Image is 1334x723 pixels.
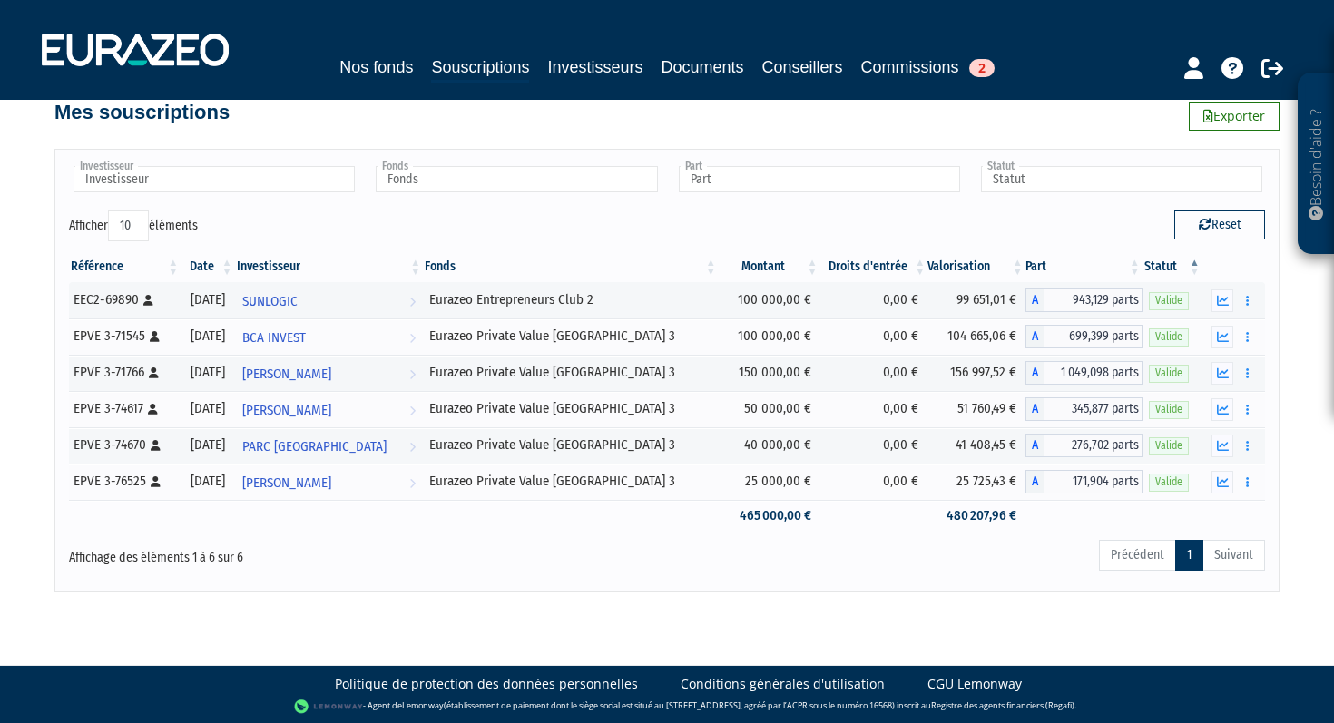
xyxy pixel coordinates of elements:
[429,435,711,454] div: Eurazeo Private Value [GEOGRAPHIC_DATA] 3
[339,54,413,80] a: Nos fonds
[927,500,1025,532] td: 480 207,96 €
[429,290,711,309] div: Eurazeo Entrepreneurs Club 2
[54,102,230,123] h4: Mes souscriptions
[927,355,1025,391] td: 156 997,52 €
[429,472,711,491] div: Eurazeo Private Value [GEOGRAPHIC_DATA] 3
[1149,401,1189,418] span: Valide
[148,404,158,415] i: [Français] Personne physique
[719,282,820,318] td: 100 000,00 €
[242,285,298,318] span: SUNLOGIC
[820,282,928,318] td: 0,00 €
[69,210,198,241] label: Afficher éléments
[429,363,711,382] div: Eurazeo Private Value [GEOGRAPHIC_DATA] 3
[150,331,160,342] i: [Français] Personne physique
[927,427,1025,464] td: 41 408,45 €
[235,391,424,427] a: [PERSON_NAME]
[1025,434,1044,457] span: A
[1044,434,1143,457] span: 276,702 parts
[181,251,234,282] th: Date: activer pour trier la colonne par ordre croissant
[927,282,1025,318] td: 99 651,01 €
[719,427,820,464] td: 40 000,00 €
[1044,288,1143,312] span: 943,129 parts
[187,472,228,491] div: [DATE]
[1174,210,1265,239] button: Reset
[187,435,228,454] div: [DATE]
[431,54,529,83] a: Souscriptions
[662,54,744,80] a: Documents
[1044,325,1143,348] span: 699,399 parts
[74,435,174,454] div: EPVE 3-74670
[409,394,416,427] i: Voir l'investisseur
[423,251,718,282] th: Fonds: activer pour trier la colonne par ordre croissant
[547,54,642,80] a: Investisseurs
[1143,251,1202,282] th: Statut : activer pour trier la colonne par ordre d&eacute;croissant
[1306,83,1327,246] p: Besoin d'aide ?
[242,321,306,355] span: BCA INVEST
[927,464,1025,500] td: 25 725,43 €
[108,210,149,241] select: Afficheréléments
[242,394,331,427] span: [PERSON_NAME]
[1149,437,1189,454] span: Valide
[143,295,153,306] i: [Français] Personne physique
[1044,470,1143,493] span: 171,904 parts
[719,318,820,355] td: 100 000,00 €
[1189,102,1280,131] a: Exporter
[69,538,552,567] div: Affichage des éléments 1 à 6 sur 6
[74,399,174,418] div: EPVE 3-74617
[409,430,416,464] i: Voir l'investisseur
[681,675,885,693] a: Conditions générales d'utilisation
[429,399,711,418] div: Eurazeo Private Value [GEOGRAPHIC_DATA] 3
[1025,288,1044,312] span: A
[402,699,444,711] a: Lemonway
[1149,365,1189,382] span: Valide
[820,355,928,391] td: 0,00 €
[1025,470,1044,493] span: A
[242,430,387,464] span: PARC [GEOGRAPHIC_DATA]
[719,464,820,500] td: 25 000,00 €
[74,290,174,309] div: EEC2-69890
[1025,361,1044,385] span: A
[409,285,416,318] i: Voir l'investisseur
[235,427,424,464] a: PARC [GEOGRAPHIC_DATA]
[861,54,995,80] a: Commissions2
[235,464,424,500] a: [PERSON_NAME]
[187,327,228,346] div: [DATE]
[1175,540,1203,571] a: 1
[151,440,161,451] i: [Français] Personne physique
[235,251,424,282] th: Investisseur: activer pour trier la colonne par ordre croissant
[187,290,228,309] div: [DATE]
[1025,288,1143,312] div: A - Eurazeo Entrepreneurs Club 2
[151,476,161,487] i: [Français] Personne physique
[409,321,416,355] i: Voir l'investisseur
[294,698,364,716] img: logo-lemonway.png
[429,327,711,346] div: Eurazeo Private Value [GEOGRAPHIC_DATA] 3
[235,282,424,318] a: SUNLOGIC
[409,357,416,391] i: Voir l'investisseur
[931,699,1074,711] a: Registre des agents financiers (Regafi)
[719,251,820,282] th: Montant: activer pour trier la colonne par ordre croissant
[74,363,174,382] div: EPVE 3-71766
[149,367,159,378] i: [Français] Personne physique
[242,357,331,391] span: [PERSON_NAME]
[1025,325,1044,348] span: A
[74,472,174,491] div: EPVE 3-76525
[1044,361,1143,385] span: 1 049,098 parts
[1149,474,1189,491] span: Valide
[1025,397,1143,421] div: A - Eurazeo Private Value Europe 3
[1025,434,1143,457] div: A - Eurazeo Private Value Europe 3
[820,391,928,427] td: 0,00 €
[187,399,228,418] div: [DATE]
[719,355,820,391] td: 150 000,00 €
[1025,397,1044,421] span: A
[1149,328,1189,346] span: Valide
[969,59,995,77] span: 2
[927,251,1025,282] th: Valorisation: activer pour trier la colonne par ordre croissant
[1025,325,1143,348] div: A - Eurazeo Private Value Europe 3
[409,466,416,500] i: Voir l'investisseur
[242,466,331,500] span: [PERSON_NAME]
[762,54,843,80] a: Conseillers
[18,698,1316,716] div: - Agent de (établissement de paiement dont le siège social est situé au [STREET_ADDRESS], agréé p...
[235,318,424,355] a: BCA INVEST
[1149,292,1189,309] span: Valide
[927,675,1022,693] a: CGU Lemonway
